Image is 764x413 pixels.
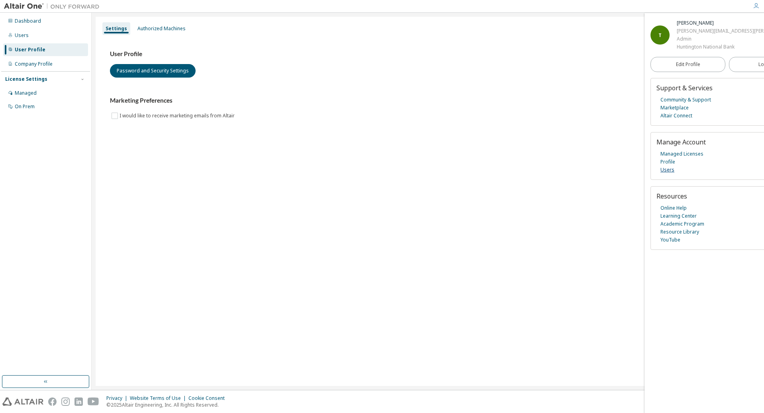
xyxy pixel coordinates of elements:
h3: Marketing Preferences [110,97,746,105]
span: Resources [656,192,687,201]
h3: User Profile [110,50,746,58]
div: Dashboard [15,18,41,24]
a: Altair Connect [660,112,692,120]
span: Manage Account [656,138,706,146]
div: Users [15,32,29,39]
a: Managed Licenses [660,150,703,158]
img: facebook.svg [48,397,57,406]
img: instagram.svg [61,397,70,406]
a: Learning Center [660,212,697,220]
img: altair_logo.svg [2,397,43,406]
img: linkedin.svg [74,397,83,406]
div: Website Terms of Use [130,395,188,401]
span: T [658,32,662,39]
span: Edit Profile [676,61,700,68]
img: Altair One [4,2,104,10]
a: Users [660,166,674,174]
a: Resource Library [660,228,699,236]
a: Marketplace [660,104,689,112]
div: Managed [15,90,37,96]
a: Academic Program [660,220,704,228]
div: Authorized Machines [137,25,186,32]
img: youtube.svg [88,397,99,406]
a: YouTube [660,236,680,244]
button: Password and Security Settings [110,64,196,78]
a: Online Help [660,204,687,212]
label: I would like to receive marketing emails from Altair [119,111,236,121]
div: License Settings [5,76,47,82]
div: Settings [106,25,127,32]
div: User Profile [15,47,45,53]
div: On Prem [15,103,35,110]
a: Edit Profile [650,57,725,72]
div: Company Profile [15,61,53,67]
a: Profile [660,158,675,166]
div: Privacy [106,395,130,401]
div: Cookie Consent [188,395,229,401]
span: Support & Services [656,84,713,92]
a: Community & Support [660,96,711,104]
p: © 2025 Altair Engineering, Inc. All Rights Reserved. [106,401,229,408]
